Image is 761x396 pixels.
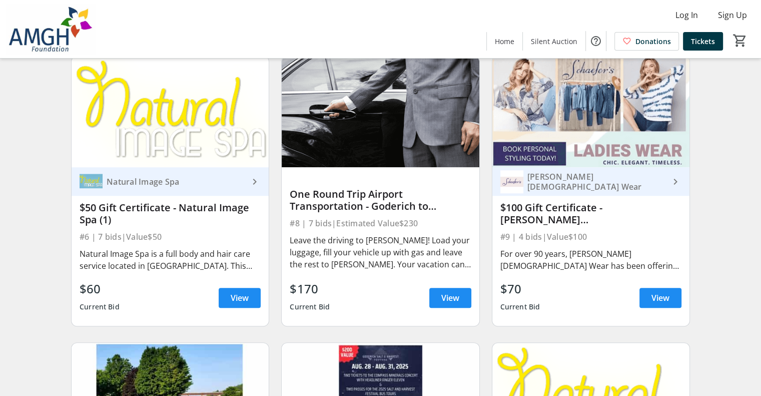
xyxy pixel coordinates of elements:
[492,56,689,167] img: $100 Gift Certificate - Schaefer's Ladies Wear
[523,172,669,192] div: [PERSON_NAME] [DEMOGRAPHIC_DATA] Wear
[683,32,723,51] a: Tickets
[6,4,95,54] img: Alexandra Marine & General Hospital Foundation's Logo
[500,280,540,298] div: $70
[103,177,249,187] div: Natural Image Spa
[487,32,522,51] a: Home
[441,292,459,304] span: View
[72,167,269,196] a: Natural Image SpaNatural Image Spa
[531,36,577,47] span: Silent Auction
[290,188,471,212] div: One Round Trip Airport Transportation - Goderich to [PERSON_NAME][GEOGRAPHIC_DATA]
[231,292,249,304] span: View
[290,216,471,230] div: #8 | 7 bids | Estimated Value $230
[80,298,120,316] div: Current Bid
[500,202,681,226] div: $100 Gift Certificate - [PERSON_NAME] [DEMOGRAPHIC_DATA] Wear
[667,7,706,23] button: Log In
[675,9,698,21] span: Log In
[249,176,261,188] mat-icon: keyboard_arrow_right
[639,288,681,308] a: View
[500,248,681,272] div: For over 90 years, [PERSON_NAME] [DEMOGRAPHIC_DATA] Wear has been offering fashion trends from ar...
[495,36,514,47] span: Home
[500,298,540,316] div: Current Bid
[586,31,606,51] button: Help
[523,32,585,51] a: Silent Auction
[731,32,749,50] button: Cart
[635,36,671,47] span: Donations
[290,280,330,298] div: $170
[429,288,471,308] a: View
[80,248,261,272] div: Natural Image Spa is a full body and hair care service located in [GEOGRAPHIC_DATA]. This $50.00 ...
[500,230,681,244] div: #9 | 4 bids | Value $100
[718,9,747,21] span: Sign Up
[72,56,269,167] img: $50 Gift Certificate - Natural Image Spa (1)
[492,167,689,196] a: Schaefer's Ladies Wear [PERSON_NAME] [DEMOGRAPHIC_DATA] Wear
[669,176,681,188] mat-icon: keyboard_arrow_right
[80,230,261,244] div: #6 | 7 bids | Value $50
[710,7,755,23] button: Sign Up
[80,280,120,298] div: $60
[80,170,103,193] img: Natural Image Spa
[282,56,479,167] img: One Round Trip Airport Transportation - Goderich to Pearson Airport
[80,202,261,226] div: $50 Gift Certificate - Natural Image Spa (1)
[290,298,330,316] div: Current Bid
[651,292,669,304] span: View
[691,36,715,47] span: Tickets
[290,234,471,270] div: Leave the driving to [PERSON_NAME]! Load your luggage, fill your vehicle up with gas and leave th...
[500,170,523,193] img: Schaefer's Ladies Wear
[614,32,679,51] a: Donations
[219,288,261,308] a: View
